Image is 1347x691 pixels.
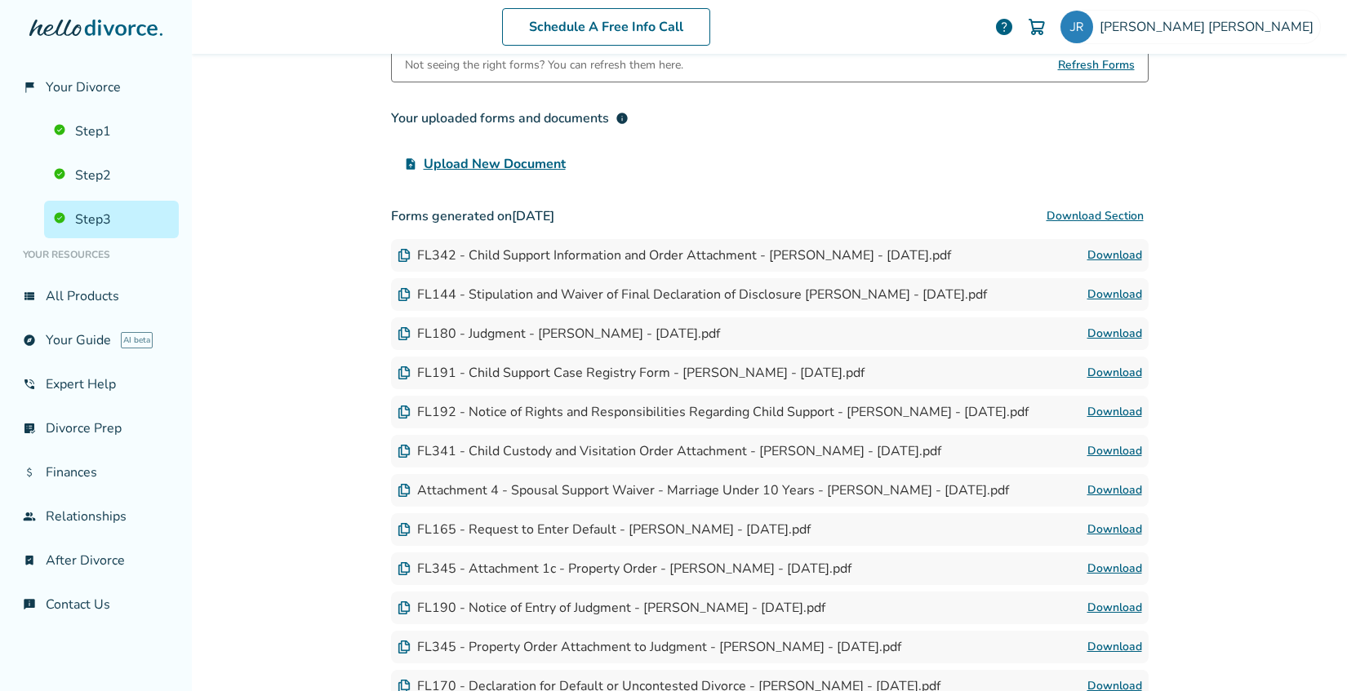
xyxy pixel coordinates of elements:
[502,8,710,46] a: Schedule A Free Info Call
[23,81,36,94] span: flag_2
[1087,481,1142,500] a: Download
[424,154,566,174] span: Upload New Document
[13,365,179,403] a: phone_in_talkExpert Help
[121,332,153,348] span: AI beta
[1087,324,1142,343] a: Download
[391,200,1149,233] h3: Forms generated on [DATE]
[391,109,629,128] div: Your uploaded forms and documents
[1087,441,1142,461] a: Download
[13,69,179,106] a: flag_2Your Divorce
[398,246,951,264] div: FL342 - Child Support Information and Order Attachment - [PERSON_NAME] - [DATE].pdf
[398,520,811,538] div: FL165 - Request to Enter Default - [PERSON_NAME] - [DATE].pdf
[23,598,36,611] span: chat_info
[398,366,411,379] img: Document
[23,290,36,303] span: view_list
[13,238,179,271] li: Your Resources
[13,586,179,623] a: chat_infoContact Us
[23,466,36,479] span: attach_money
[1087,559,1142,578] a: Download
[1060,11,1093,43] img: jmruckman@gmail.com
[44,113,179,150] a: Step1
[404,157,417,171] span: upload_file
[398,325,720,343] div: FL180 - Judgment - [PERSON_NAME] - [DATE].pdf
[13,321,179,359] a: exploreYour GuideAI beta
[1087,285,1142,304] a: Download
[44,157,179,194] a: Step2
[398,249,411,262] img: Document
[1087,520,1142,539] a: Download
[13,542,179,579] a: bookmark_checkAfter Divorce
[616,112,629,125] span: info
[23,422,36,435] span: list_alt_check
[398,286,987,303] div: FL144 - Stipulation and Waiver of Final Declaration of Disclosure [PERSON_NAME] - [DATE].pdf
[23,334,36,347] span: explore
[13,277,179,315] a: view_listAll Products
[13,410,179,447] a: list_alt_checkDivorce Prep
[1087,402,1142,422] a: Download
[46,78,121,96] span: Your Divorce
[398,640,411,653] img: Document
[1265,613,1347,691] iframe: Chat Widget
[398,601,411,614] img: Document
[398,327,411,340] img: Document
[398,364,865,382] div: FL191 - Child Support Case Registry Form - [PERSON_NAME] - [DATE].pdf
[1100,18,1320,36] span: [PERSON_NAME] [PERSON_NAME]
[1058,49,1135,82] span: Refresh Forms
[398,403,1029,421] div: FL192 - Notice of Rights and Responsibilities Regarding Child Support - [PERSON_NAME] - [DATE].pdf
[398,484,411,497] img: Document
[1087,637,1142,657] a: Download
[398,560,851,578] div: FL345 - Attachment 1c - Property Order - [PERSON_NAME] - [DATE].pdf
[994,17,1014,37] a: help
[44,201,179,238] a: Step3
[398,442,941,460] div: FL341 - Child Custody and Visitation Order Attachment - [PERSON_NAME] - [DATE].pdf
[398,405,411,419] img: Document
[398,288,411,301] img: Document
[398,523,411,536] img: Document
[23,510,36,523] span: group
[405,49,683,82] div: Not seeing the right forms? You can refresh them here.
[13,498,179,535] a: groupRelationships
[1042,200,1149,233] button: Download Section
[23,554,36,567] span: bookmark_check
[1087,598,1142,618] a: Download
[1087,363,1142,383] a: Download
[398,599,825,617] div: FL190 - Notice of Entry of Judgment - [PERSON_NAME] - [DATE].pdf
[23,378,36,391] span: phone_in_talk
[13,454,179,491] a: attach_moneyFinances
[398,481,1009,499] div: Attachment 4 - Spousal Support Waiver - Marriage Under 10 Years - [PERSON_NAME] - [DATE].pdf
[398,562,411,575] img: Document
[1087,246,1142,265] a: Download
[1027,17,1047,37] img: Cart
[398,638,901,656] div: FL345 - Property Order Attachment to Judgment - [PERSON_NAME] - [DATE].pdf
[398,445,411,458] img: Document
